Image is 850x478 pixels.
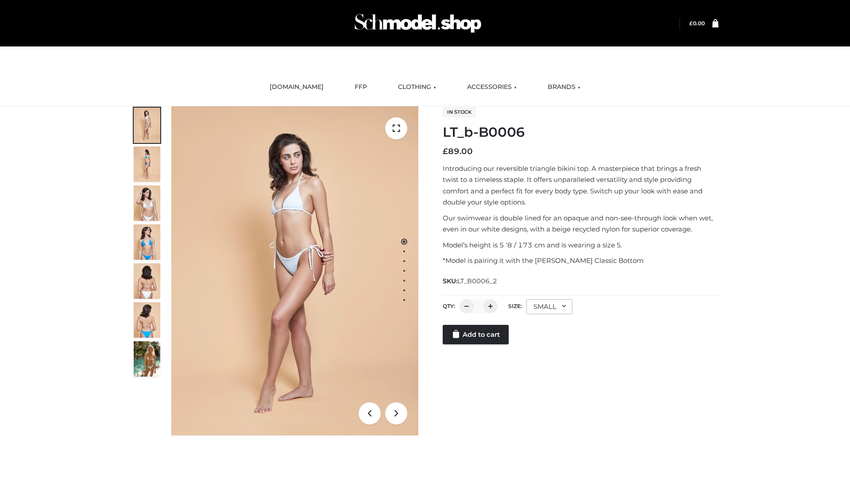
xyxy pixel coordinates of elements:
[134,224,160,260] img: ArielClassicBikiniTop_CloudNine_AzureSky_OW114ECO_4-scaled.jpg
[460,77,523,97] a: ACCESSORIES
[443,239,719,251] p: Model’s height is 5 ‘8 / 173 cm and is wearing a size S.
[689,20,705,27] a: £0.00
[443,212,719,235] p: Our swimwear is double lined for an opaque and non-see-through look when wet, even in our white d...
[134,263,160,299] img: ArielClassicBikiniTop_CloudNine_AzureSky_OW114ECO_7-scaled.jpg
[134,341,160,377] img: Arieltop_CloudNine_AzureSky2.jpg
[443,107,476,117] span: In stock
[171,106,418,436] img: LT_b-B0006
[689,20,693,27] span: £
[443,163,719,208] p: Introducing our reversible triangle bikini top. A masterpiece that brings a fresh twist to a time...
[348,77,374,97] a: FFP
[443,146,448,156] span: £
[263,77,330,97] a: [DOMAIN_NAME]
[134,185,160,221] img: ArielClassicBikiniTop_CloudNine_AzureSky_OW114ECO_3-scaled.jpg
[134,108,160,143] img: ArielClassicBikiniTop_CloudNine_AzureSky_OW114ECO_1-scaled.jpg
[689,20,705,27] bdi: 0.00
[526,299,572,314] div: SMALL
[443,325,509,344] a: Add to cart
[508,303,522,309] label: Size:
[134,302,160,338] img: ArielClassicBikiniTop_CloudNine_AzureSky_OW114ECO_8-scaled.jpg
[134,146,160,182] img: ArielClassicBikiniTop_CloudNine_AzureSky_OW114ECO_2-scaled.jpg
[443,124,719,140] h1: LT_b-B0006
[443,146,473,156] bdi: 89.00
[391,77,443,97] a: CLOTHING
[457,277,497,285] span: LT_B0006_2
[352,6,484,41] img: Schmodel Admin 964
[443,303,455,309] label: QTY:
[443,276,498,286] span: SKU:
[443,255,719,266] p: *Model is pairing it with the [PERSON_NAME] Classic Bottom
[541,77,587,97] a: BRANDS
